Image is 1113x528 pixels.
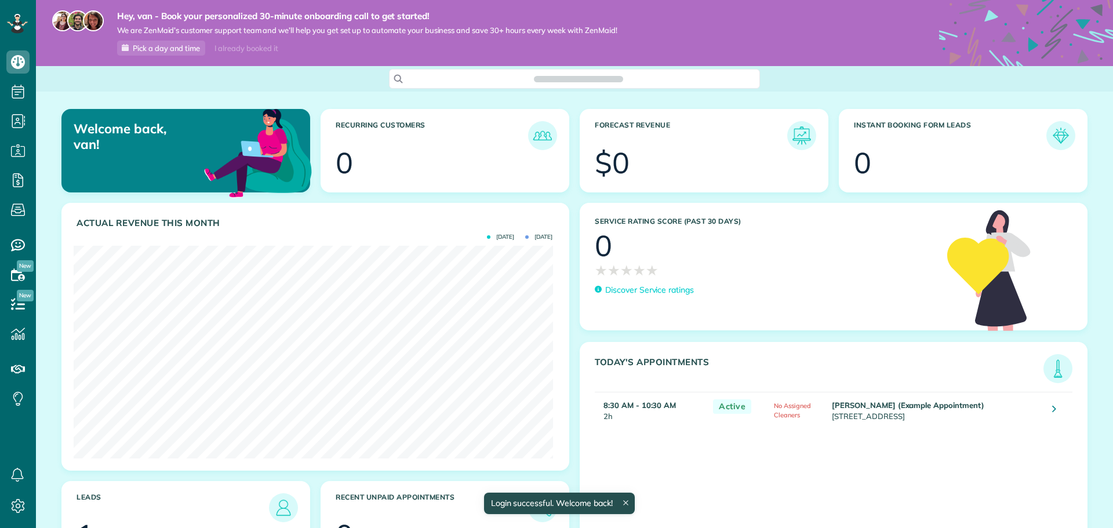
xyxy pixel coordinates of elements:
[525,234,552,240] span: [DATE]
[336,121,528,150] h3: Recurring Customers
[595,148,630,177] div: $0
[545,73,611,85] span: Search ZenMaid…
[595,357,1043,383] h3: Today's Appointments
[1046,357,1070,380] img: icon_todays_appointments-901f7ab196bb0bea1936b74009e4eb5ffbc2d2711fa7634e0d609ed5ef32b18b.png
[117,26,617,35] span: We are ZenMaid’s customer support team and we’ll help you get set up to automate your business an...
[595,217,936,225] h3: Service Rating score (past 30 days)
[603,400,676,410] strong: 8:30 AM - 10:30 AM
[646,260,659,281] span: ★
[133,43,200,53] span: Pick a day and time
[77,218,557,228] h3: Actual Revenue this month
[774,402,811,419] span: No Assigned Cleaners
[790,124,813,147] img: icon_forecast_revenue-8c13a41c7ed35a8dcfafea3cbb826a0462acb37728057bba2d056411b612bbbe.png
[117,41,205,56] a: Pick a day and time
[117,10,617,22] strong: Hey, van - Book your personalized 30-minute onboarding call to get started!
[336,148,353,177] div: 0
[67,10,88,31] img: jorge-587dff0eeaa6aab1f244e6dc62b8924c3b6ad411094392a53c71c6c4a576187d.jpg
[854,121,1046,150] h3: Instant Booking Form Leads
[595,284,694,296] a: Discover Service ratings
[17,260,34,272] span: New
[595,231,612,260] div: 0
[595,121,787,150] h3: Forecast Revenue
[52,10,73,31] img: maria-72a9807cf96188c08ef61303f053569d2e2a8a1cde33d635c8a3ac13582a053d.jpg
[531,124,554,147] img: icon_recurring_customers-cf858462ba22bcd05b5a5880d41d6543d210077de5bb9ebc9590e49fd87d84ed.png
[713,399,751,414] span: Active
[608,260,620,281] span: ★
[633,260,646,281] span: ★
[487,234,514,240] span: [DATE]
[483,493,634,514] div: Login successful. Welcome back!
[595,392,707,428] td: 2h
[829,392,1043,428] td: [STREET_ADDRESS]
[74,121,231,152] p: Welcome back, van!
[595,260,608,281] span: ★
[77,493,269,522] h3: Leads
[208,41,285,56] div: I already booked it
[620,260,633,281] span: ★
[17,290,34,301] span: New
[605,284,694,296] p: Discover Service ratings
[1049,124,1072,147] img: icon_form_leads-04211a6a04a5b2264e4ee56bc0799ec3eb69b7e499cbb523a139df1d13a81ae0.png
[272,496,295,519] img: icon_leads-1bed01f49abd5b7fead27621c3d59655bb73ed531f8eeb49469d10e621d6b896.png
[832,400,984,410] strong: [PERSON_NAME] (Example Appointment)
[336,493,528,522] h3: Recent unpaid appointments
[854,148,871,177] div: 0
[83,10,104,31] img: michelle-19f622bdf1676172e81f8f8fba1fb50e276960ebfe0243fe18214015130c80e4.jpg
[202,96,314,208] img: dashboard_welcome-42a62b7d889689a78055ac9021e634bf52bae3f8056760290aed330b23ab8690.png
